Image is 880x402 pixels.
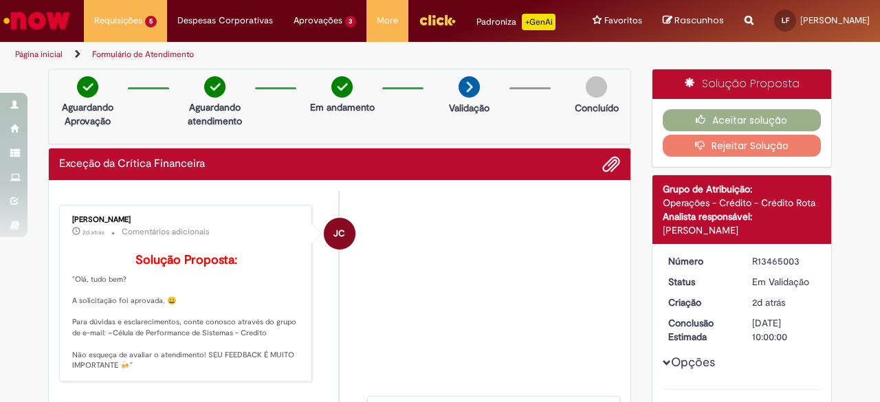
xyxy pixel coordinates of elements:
span: [PERSON_NAME] [800,14,870,26]
span: More [377,14,398,27]
p: Aguardando Aprovação [54,100,121,128]
p: +GenAi [522,14,555,30]
dt: Número [658,254,742,268]
span: Favoritos [604,14,642,27]
div: R13465003 [752,254,816,268]
div: [DATE] 10:00:00 [752,316,816,344]
img: check-circle-green.png [77,76,98,98]
b: Solução Proposta: [135,252,237,268]
time: 30/08/2025 12:40:51 [752,296,785,309]
div: [PERSON_NAME] [663,223,822,237]
div: Grupo de Atribuição: [663,182,822,196]
span: 2d atrás [82,228,104,236]
a: Formulário de Atendimento [92,49,194,60]
span: 5 [145,16,157,27]
p: Validação [449,101,489,115]
small: Comentários adicionais [122,226,210,238]
dt: Status [658,275,742,289]
img: ServiceNow [1,7,72,34]
button: Aceitar solução [663,109,822,131]
img: check-circle-green.png [204,76,225,98]
div: 30/08/2025 12:40:51 [752,295,816,309]
time: 30/08/2025 12:50:20 [82,228,104,236]
img: img-circle-grey.png [586,76,607,98]
span: 3 [345,16,357,27]
ul: Trilhas de página [10,42,576,67]
dt: Conclusão Estimada [658,316,742,344]
div: Analista responsável: [663,210,822,223]
div: Operações - Crédito - Crédito Rota [663,196,822,210]
div: Solução Proposta [652,69,832,99]
h2: Exceção da Crítica Financeira Histórico de tíquete [59,158,205,170]
span: Aprovações [294,14,342,27]
p: "Olá, tudo bem? A solicitação foi aprovada. 😀 Para dúvidas e esclarecimentos, conte conosco atrav... [72,254,301,371]
div: Em Validação [752,275,816,289]
div: Padroniza [476,14,555,30]
span: Requisições [94,14,142,27]
span: Rascunhos [674,14,724,27]
button: Adicionar anexos [602,155,620,173]
img: arrow-next.png [459,76,480,98]
div: Jonas Correia [324,218,355,249]
img: check-circle-green.png [331,76,353,98]
span: LF [782,16,789,25]
p: Aguardando atendimento [181,100,248,128]
a: Página inicial [15,49,63,60]
span: 2d atrás [752,296,785,309]
dt: Criação [658,295,742,309]
div: [PERSON_NAME] [72,216,301,224]
p: Concluído [575,101,619,115]
p: Em andamento [310,100,375,114]
img: click_logo_yellow_360x200.png [419,10,456,30]
a: Rascunhos [663,14,724,27]
span: Despesas Corporativas [177,14,273,27]
span: JC [333,217,345,250]
button: Rejeitar Solução [663,135,822,157]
